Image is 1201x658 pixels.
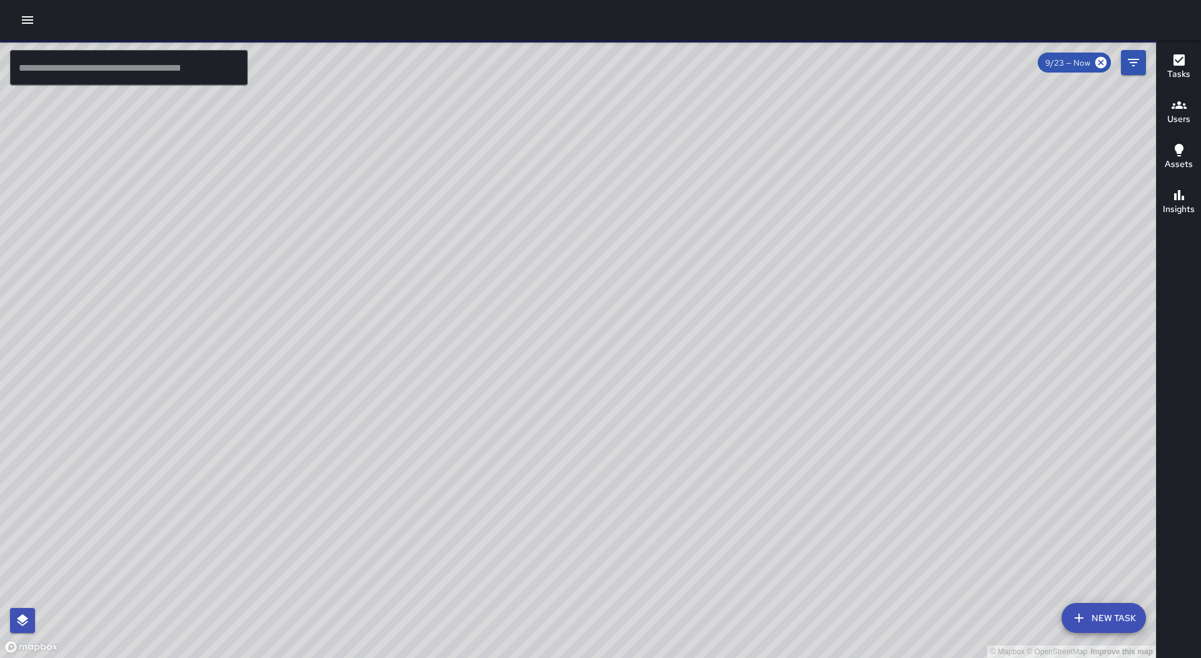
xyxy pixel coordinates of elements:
[1157,180,1201,225] button: Insights
[1121,50,1146,75] button: Filters
[1157,90,1201,135] button: Users
[1038,58,1098,68] span: 9/23 — Now
[1167,68,1190,81] h6: Tasks
[1167,113,1190,126] h6: Users
[1157,45,1201,90] button: Tasks
[1038,53,1111,73] div: 9/23 — Now
[1157,135,1201,180] button: Assets
[1062,603,1146,633] button: New Task
[1163,203,1195,216] h6: Insights
[1165,158,1193,171] h6: Assets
